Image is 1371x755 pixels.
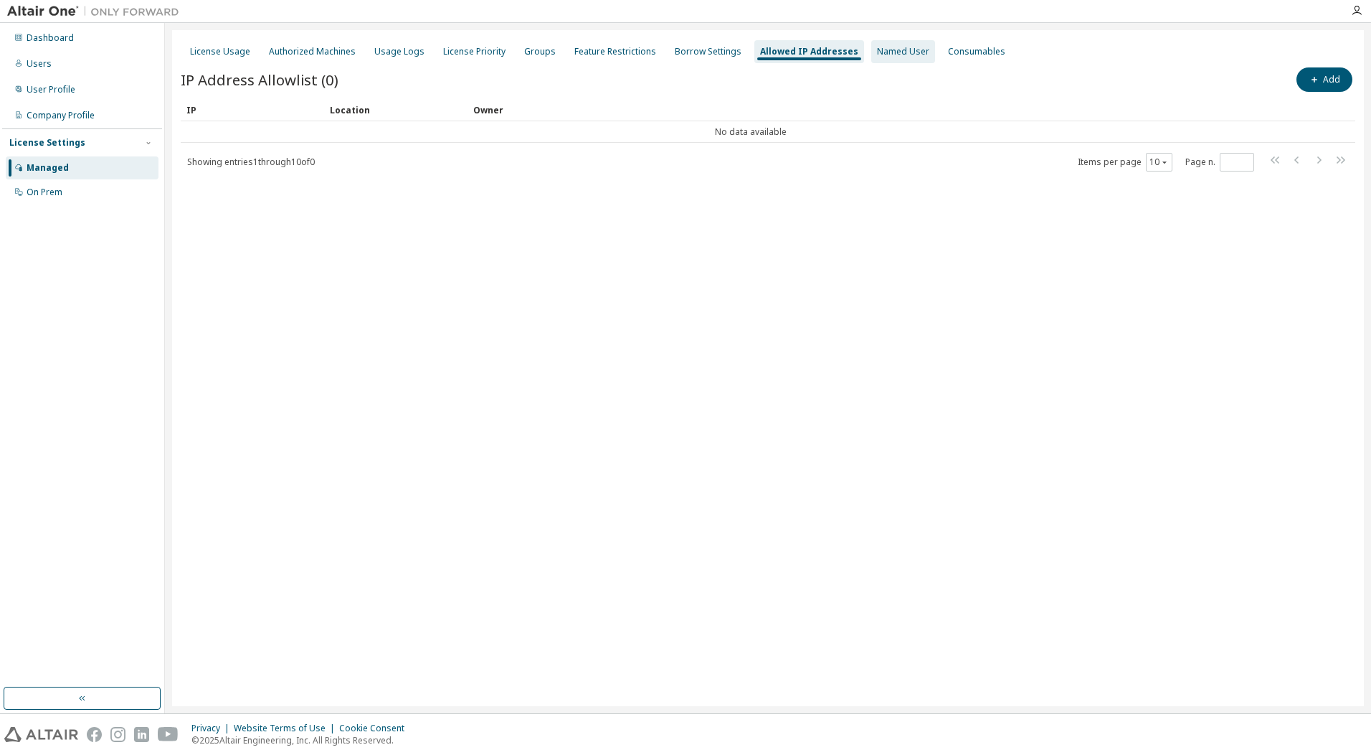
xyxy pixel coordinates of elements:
[330,98,462,121] div: Location
[27,187,62,198] div: On Prem
[9,137,85,149] div: License Settings
[191,723,234,734] div: Privacy
[27,32,74,44] div: Dashboard
[27,84,75,95] div: User Profile
[87,727,102,742] img: facebook.svg
[443,46,506,57] div: License Priority
[187,156,315,168] span: Showing entries 1 through 10 of 0
[948,46,1005,57] div: Consumables
[27,162,69,174] div: Managed
[760,46,858,57] div: Allowed IP Addresses
[574,46,656,57] div: Feature Restrictions
[191,734,413,746] p: © 2025 Altair Engineering, Inc. All Rights Reserved.
[158,727,179,742] img: youtube.svg
[1296,67,1352,92] button: Add
[1185,153,1254,172] span: Page n.
[473,98,1315,121] div: Owner
[524,46,556,57] div: Groups
[134,727,149,742] img: linkedin.svg
[190,46,250,57] div: License Usage
[374,46,424,57] div: Usage Logs
[269,46,356,57] div: Authorized Machines
[1078,153,1172,172] span: Items per page
[7,4,186,19] img: Altair One
[181,121,1321,143] td: No data available
[1149,156,1169,168] button: 10
[186,98,318,121] div: IP
[339,723,413,734] div: Cookie Consent
[27,110,95,121] div: Company Profile
[675,46,741,57] div: Borrow Settings
[181,70,338,90] span: IP Address Allowlist (0)
[877,46,929,57] div: Named User
[4,727,78,742] img: altair_logo.svg
[110,727,125,742] img: instagram.svg
[234,723,339,734] div: Website Terms of Use
[27,58,52,70] div: Users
